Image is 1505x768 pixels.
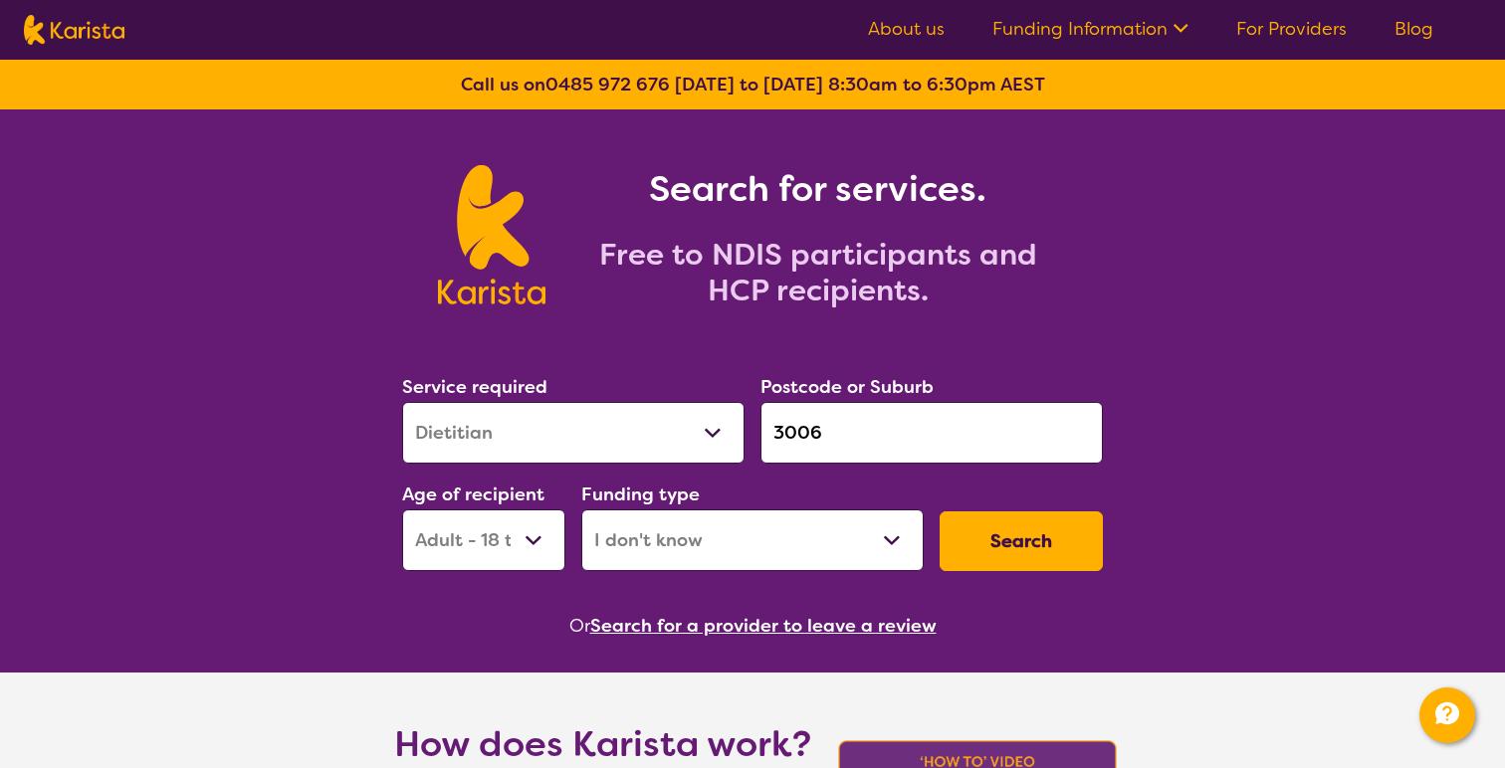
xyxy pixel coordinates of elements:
button: Channel Menu [1419,687,1475,743]
h2: Free to NDIS participants and HCP recipients. [569,237,1067,308]
button: Search [940,511,1103,571]
b: Call us on [DATE] to [DATE] 8:30am to 6:30pm AEST [461,73,1045,96]
span: Or [569,611,590,641]
label: Postcode or Suburb [760,375,934,399]
a: For Providers [1236,17,1347,41]
img: Karista logo [24,15,124,45]
h1: How does Karista work? [394,720,812,768]
img: Karista logo [438,165,544,304]
a: About us [868,17,945,41]
label: Funding type [581,482,700,506]
h1: Search for services. [569,165,1067,213]
input: Type [760,402,1103,464]
label: Service required [402,375,547,399]
a: Funding Information [992,17,1188,41]
a: Blog [1395,17,1433,41]
button: Search for a provider to leave a review [590,611,937,641]
label: Age of recipient [402,482,544,506]
a: 0485 972 676 [545,73,670,96]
